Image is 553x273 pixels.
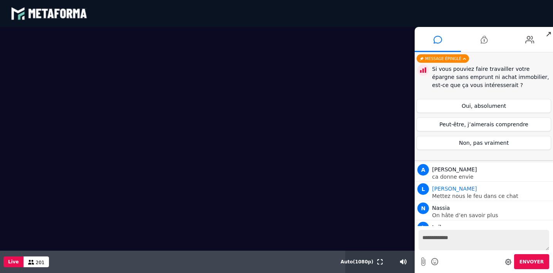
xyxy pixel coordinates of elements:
button: Live [3,256,24,267]
p: ca donne envie [432,174,551,179]
span: Animateur [432,186,477,192]
button: Non, pas vraiment [417,136,551,150]
span: L [417,183,429,195]
p: On hâte d’en savoir plus [432,213,551,218]
span: ↗ [544,27,553,41]
span: Nassia [432,205,450,211]
button: Oui, absolument [417,99,551,113]
span: A [417,164,429,176]
span: Envoyer [519,259,544,265]
span: Leïla [432,224,445,230]
span: L [417,222,429,233]
span: 201 [36,260,45,265]
button: Auto(1080p) [339,251,375,273]
span: [PERSON_NAME] [432,166,477,173]
span: Auto ( 1080 p) [341,259,373,265]
span: N [417,203,429,214]
p: Mettez nous le feu dans ce chat [432,193,551,199]
button: Envoyer [514,254,549,269]
button: Peut-être, j’aimerais comprendre [417,117,551,131]
div: Si vous pouviez faire travailler votre épargne sans emprunt ni achat immobilier, est-ce que ça vo... [432,65,551,89]
div: Message épinglé [417,54,469,63]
